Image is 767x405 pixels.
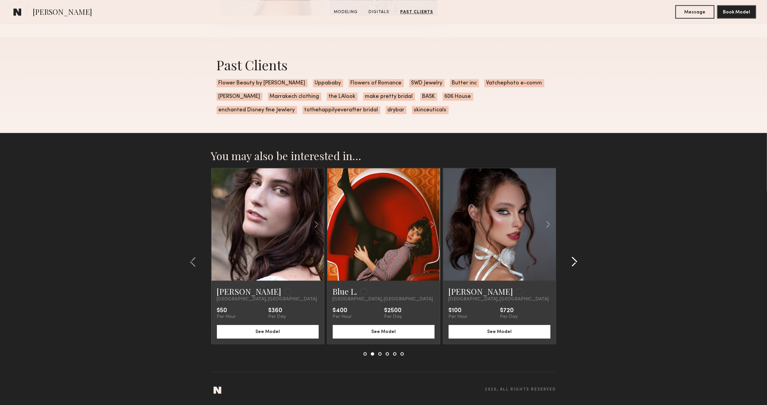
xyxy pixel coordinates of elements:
span: enchanted Disney fine Jewlery [217,106,297,114]
div: $100 [449,307,468,314]
div: Per Day [500,314,518,320]
div: Per Hour [449,314,468,320]
span: [GEOGRAPHIC_DATA], [GEOGRAPHIC_DATA] [333,297,433,302]
span: Vatchephoto e-comm [484,79,544,87]
div: Past Clients [217,56,551,74]
span: Flower Beauty by [PERSON_NAME] [217,79,308,87]
button: See Model [333,325,435,338]
span: Uppababy [313,79,343,87]
a: Book Model [717,9,756,14]
span: 2025, all rights reserved [485,388,556,392]
span: [GEOGRAPHIC_DATA], [GEOGRAPHIC_DATA] [449,297,549,302]
button: Message [675,5,714,19]
a: Digitals [366,9,392,15]
button: See Model [217,325,319,338]
div: $2500 [384,307,402,314]
span: drybar [386,106,407,114]
a: See Model [449,328,550,334]
span: [PERSON_NAME] [217,93,262,101]
div: $720 [500,307,518,314]
div: Per Day [268,314,286,320]
div: $360 [268,307,286,314]
div: Per Day [384,314,402,320]
a: Blue L. [333,286,357,297]
div: $50 [217,307,236,314]
span: make pretty bridal [363,93,415,101]
span: Marrakech clothing [268,93,321,101]
a: Past Clients [397,9,436,15]
span: SWD Jewelry [409,79,445,87]
a: Modeling [331,9,360,15]
div: Per Hour [217,314,236,320]
a: [PERSON_NAME] [449,286,513,297]
span: [PERSON_NAME] [33,7,92,19]
button: Book Model [717,5,756,19]
a: [PERSON_NAME] [217,286,282,297]
div: Per Hour [333,314,352,320]
span: the LAlook [327,93,358,101]
span: Butter inc [450,79,479,87]
h2: You may also be interested in… [211,149,556,162]
a: See Model [217,328,319,334]
span: [GEOGRAPHIC_DATA], [GEOGRAPHIC_DATA] [217,297,317,302]
span: tothehappilyeverafter bridal [302,106,380,114]
span: Flowers of Romance [349,79,404,87]
button: See Model [449,325,550,338]
span: BASK [420,93,437,101]
a: See Model [333,328,435,334]
span: 606 House [443,93,473,101]
div: $400 [333,307,352,314]
span: skinceuticals [412,106,449,114]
